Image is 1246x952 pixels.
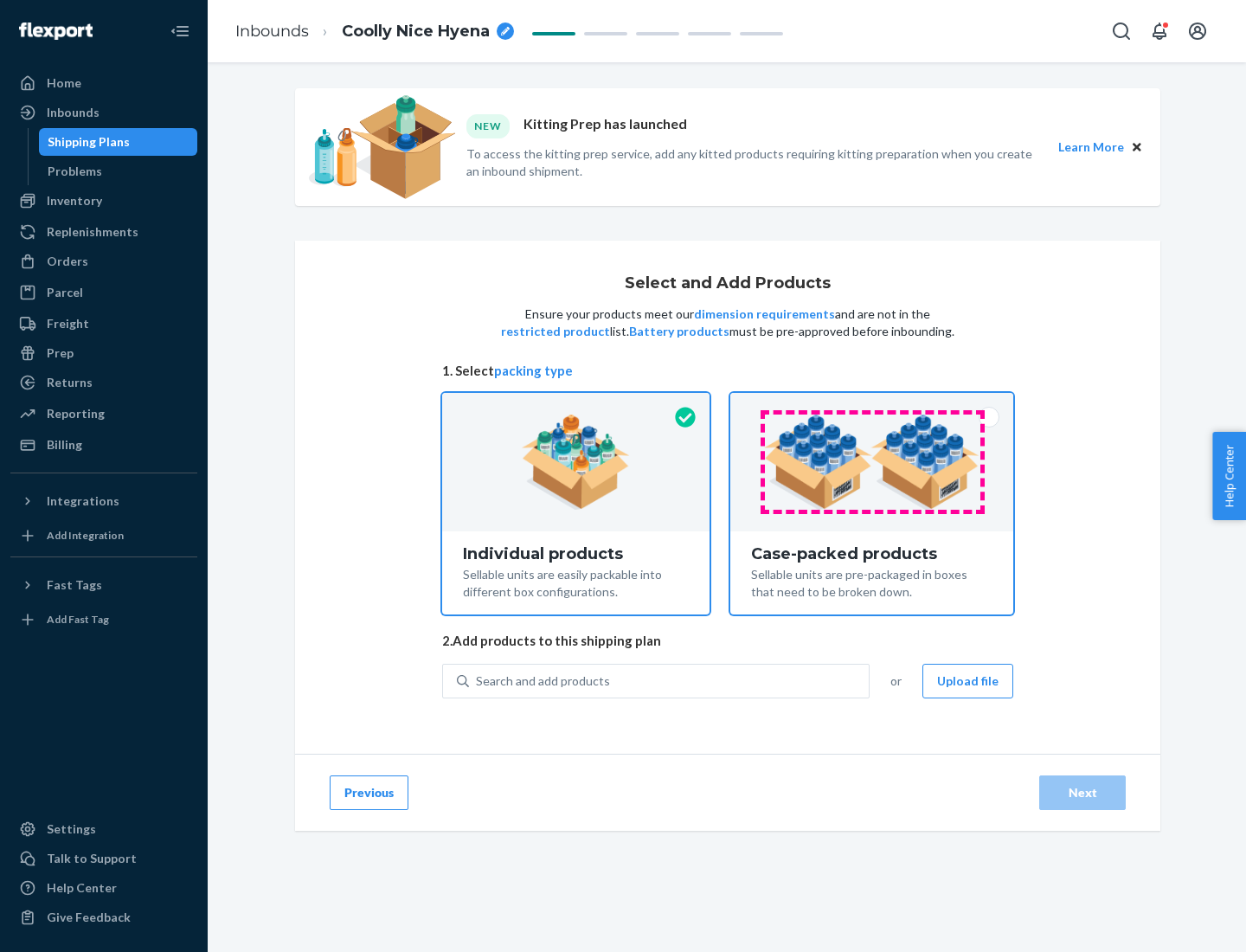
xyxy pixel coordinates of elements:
[47,284,83,301] div: Parcel
[1142,14,1177,48] button: Open notifications
[47,909,131,926] div: Give Feedback
[10,400,197,428] a: Reporting
[10,99,197,126] a: Inbounds
[523,114,687,138] p: Kitting Prep has launched
[47,223,138,241] div: Replenishments
[466,114,510,138] div: NEW
[10,845,197,872] a: Talk to Support
[39,128,198,156] a: Shipping Plans
[163,14,197,48] button: Close Navigation
[10,248,197,275] a: Orders
[10,310,197,338] a: Freight
[47,374,93,391] div: Returns
[694,306,835,323] button: dimension requirements
[499,306,956,340] p: Ensure your products meet our and are not in the list. must be pre-approved before inbounding.
[463,563,689,601] div: Sellable units are easily packable into different box configurations.
[235,22,309,41] a: Inbounds
[494,362,573,380] button: packing type
[10,522,197,550] a: Add Integration
[10,218,197,246] a: Replenishments
[330,775,408,810] button: Previous
[10,69,197,97] a: Home
[47,528,124,543] div: Add Integration
[1054,784,1111,801] div: Next
[47,315,89,332] div: Freight
[463,545,689,563] div: Individual products
[10,431,197,459] a: Billing
[10,487,197,515] button: Integrations
[48,133,130,151] div: Shipping Plans
[1058,138,1124,157] button: Learn More
[1127,138,1146,157] button: Close
[625,275,831,293] h1: Select and Add Products
[1104,14,1139,48] button: Open Search Box
[442,362,1013,380] span: 1. Select
[47,850,137,867] div: Talk to Support
[1180,14,1215,48] button: Open account menu
[47,253,88,270] div: Orders
[1039,775,1126,810] button: Next
[10,606,197,634] a: Add Fast Tag
[47,192,102,209] div: Inventory
[466,145,1043,180] p: To access the kitting prep service, add any kitted products requiring kitting preparation when yo...
[48,163,102,180] div: Problems
[890,672,902,690] span: or
[442,632,1013,650] span: 2. Add products to this shipping plan
[47,436,82,453] div: Billing
[10,369,197,396] a: Returns
[47,405,105,422] div: Reporting
[47,820,96,838] div: Settings
[10,874,197,902] a: Help Center
[47,576,102,594] div: Fast Tags
[47,74,81,92] div: Home
[10,339,197,367] a: Prep
[47,879,117,897] div: Help Center
[222,6,528,57] ol: breadcrumbs
[629,323,729,340] button: Battery products
[751,563,992,601] div: Sellable units are pre-packaged in boxes that need to be broken down.
[751,545,992,563] div: Case-packed products
[47,104,100,121] div: Inbounds
[1212,432,1246,520] button: Help Center
[342,21,490,43] span: Coolly Nice Hyena
[764,415,979,510] img: case-pack.59cecea509d18c883b923b81aeac6d0b.png
[476,672,610,690] div: Search and add products
[10,187,197,215] a: Inventory
[19,23,93,40] img: Flexport logo
[10,815,197,843] a: Settings
[10,571,197,599] button: Fast Tags
[922,664,1013,698] button: Upload file
[47,492,119,510] div: Integrations
[47,344,74,362] div: Prep
[501,323,610,340] button: restricted product
[522,415,630,510] img: individual-pack.facf35554cb0f1810c75b2bd6df2d64e.png
[10,904,197,931] button: Give Feedback
[47,612,109,627] div: Add Fast Tag
[39,158,198,185] a: Problems
[10,279,197,306] a: Parcel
